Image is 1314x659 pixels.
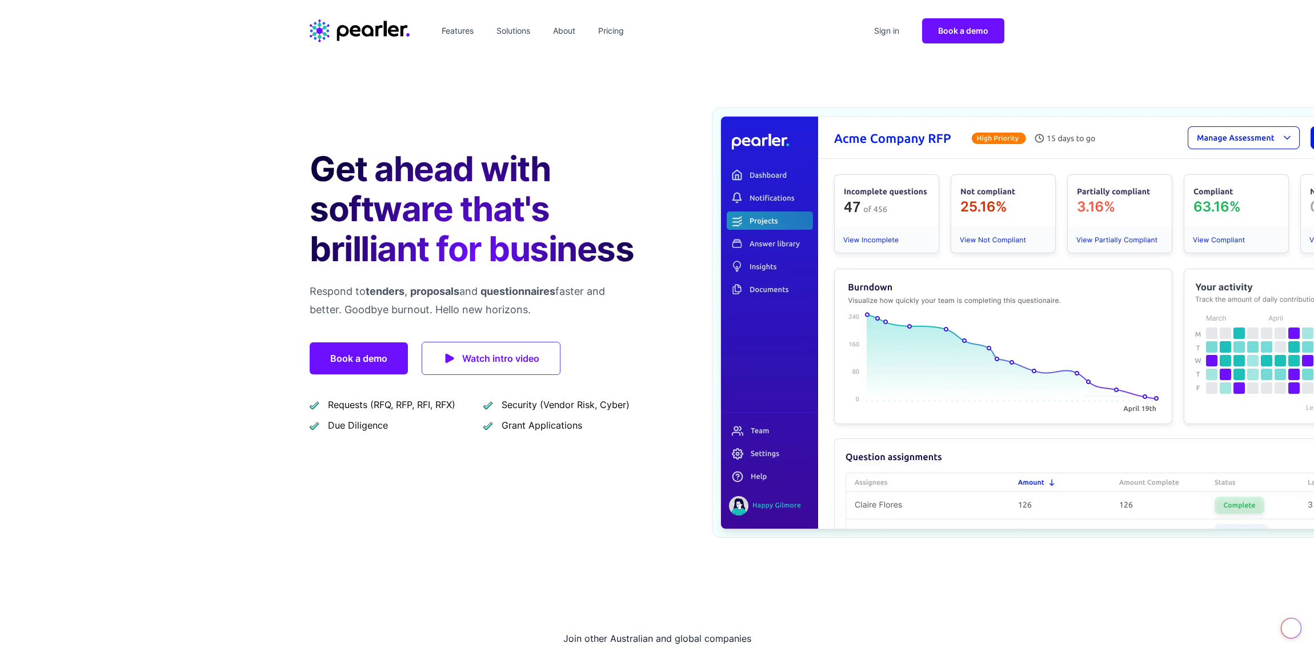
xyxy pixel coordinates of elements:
span: Grant Applications [502,418,582,432]
span: questionnaires [480,285,555,297]
span: tenders [366,285,404,297]
span: Book a demo [938,26,988,35]
a: Watch intro video [422,342,560,375]
a: Features [437,22,478,40]
img: checkmark [483,421,492,430]
a: Solutions [492,22,535,40]
a: Pricing [594,22,628,40]
h1: Get ahead with software that's brilliant for business [310,149,639,269]
img: checkmark [310,421,319,430]
span: proposals [410,285,459,297]
a: Home [310,19,410,42]
span: Security (Vendor Risk, Cyber) [502,398,630,412]
a: Book a demo [310,342,408,374]
a: Book a demo [922,18,1004,43]
p: Respond to , and faster and better. Goodbye burnout. Hello new horizons. [310,282,639,319]
span: Due Diligence [328,418,388,432]
img: checkmark [310,400,319,410]
span: Requests (RFQ, RFP, RFI, RFX) [328,398,455,412]
a: Sign in [870,22,904,40]
img: checkmark [483,400,492,410]
span: Watch intro video [462,350,539,366]
a: About [548,22,580,40]
h2: Join other Australian and global companies [310,629,1004,648]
